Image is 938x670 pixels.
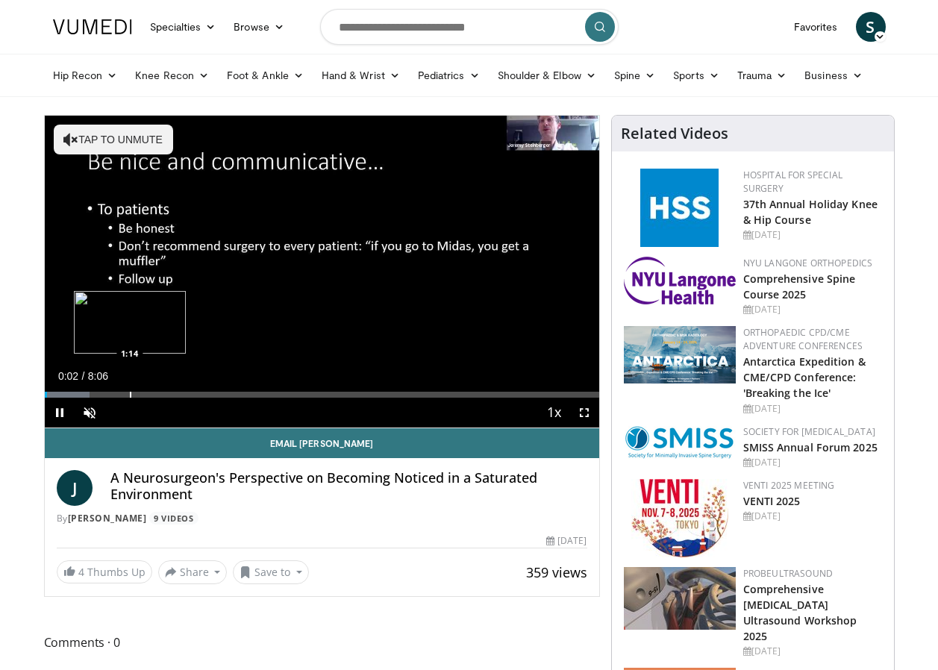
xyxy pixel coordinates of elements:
[743,479,835,492] a: VENTI 2025 Meeting
[45,398,75,428] button: Pause
[624,257,736,304] img: 196d80fa-0fd9-4c83-87ed-3e4f30779ad7.png.150x105_q85_autocrop_double_scale_upscale_version-0.2.png
[743,303,882,316] div: [DATE]
[57,512,587,525] div: By
[44,60,127,90] a: Hip Recon
[743,228,882,242] div: [DATE]
[743,494,801,508] a: VENTI 2025
[743,257,873,269] a: NYU Langone Orthopedics
[743,510,882,523] div: [DATE]
[141,12,225,42] a: Specialties
[53,19,132,34] img: VuMedi Logo
[546,534,587,548] div: [DATE]
[743,456,882,469] div: [DATE]
[743,425,875,438] a: Society for [MEDICAL_DATA]
[110,470,587,502] h4: A Neurosurgeon's Perspective on Becoming Noticed in a Saturated Environment
[88,370,108,382] span: 8:06
[664,60,728,90] a: Sports
[320,9,619,45] input: Search topics, interventions
[233,560,309,584] button: Save to
[74,291,186,354] img: image.jpeg
[82,370,85,382] span: /
[631,479,728,557] img: 60b07d42-b416-4309-bbc5-bc4062acd8fe.jpg.150x105_q85_autocrop_double_scale_upscale_version-0.2.jpg
[45,116,599,428] video-js: Video Player
[621,125,728,143] h4: Related Videos
[526,563,587,581] span: 359 views
[58,370,78,382] span: 0:02
[624,425,736,460] img: 59788bfb-0650-4895-ace0-e0bf6b39cdae.png.150x105_q85_autocrop_double_scale_upscale_version-0.2.png
[57,470,93,506] a: J
[640,169,719,247] img: f5c2b4a9-8f32-47da-86a2-cd262eba5885.gif.150x105_q85_autocrop_double_scale_upscale_version-0.2.jpg
[225,12,293,42] a: Browse
[743,645,882,658] div: [DATE]
[743,197,878,227] a: 37th Annual Holiday Knee & Hip Course
[624,326,736,383] img: 923097bc-eeff-4ced-9ace-206d74fb6c4c.png.150x105_q85_autocrop_double_scale_upscale_version-0.2.png
[743,354,866,400] a: Antarctica Expedition & CME/CPD Conference: 'Breaking the Ice'
[68,512,147,525] a: [PERSON_NAME]
[409,60,489,90] a: Pediatrics
[743,402,882,416] div: [DATE]
[54,125,173,154] button: Tap to unmute
[489,60,605,90] a: Shoulder & Elbow
[569,398,599,428] button: Fullscreen
[149,512,198,525] a: 9 Videos
[75,398,104,428] button: Unmute
[540,398,569,428] button: Playback Rate
[743,272,856,301] a: Comprehensive Spine Course 2025
[218,60,313,90] a: Foot & Ankle
[743,440,878,454] a: SMISS Annual Forum 2025
[624,567,736,630] img: cda103ef-3d06-4b27-86e1-e0dffda84a25.jpg.150x105_q85_autocrop_double_scale_upscale_version-0.2.jpg
[728,60,796,90] a: Trauma
[795,60,872,90] a: Business
[743,582,857,643] a: Comprehensive [MEDICAL_DATA] Ultrasound Workshop 2025
[78,565,84,579] span: 4
[126,60,218,90] a: Knee Recon
[856,12,886,42] a: S
[743,567,834,580] a: Probeultrasound
[313,60,409,90] a: Hand & Wrist
[158,560,228,584] button: Share
[605,60,664,90] a: Spine
[785,12,847,42] a: Favorites
[57,560,152,583] a: 4 Thumbs Up
[743,326,863,352] a: Orthopaedic CPD/CME Adventure Conferences
[45,392,599,398] div: Progress Bar
[743,169,842,195] a: Hospital for Special Surgery
[44,633,600,652] span: Comments 0
[45,428,599,458] a: Email [PERSON_NAME]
